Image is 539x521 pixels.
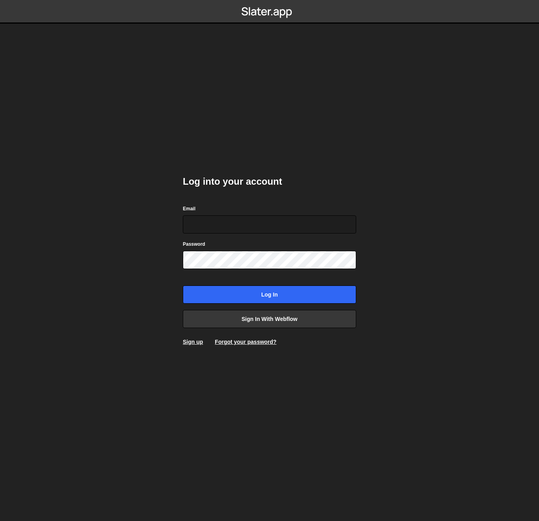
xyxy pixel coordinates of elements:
label: Email [183,205,195,213]
input: Log in [183,286,356,304]
a: Sign in with Webflow [183,310,356,328]
a: Sign up [183,339,203,345]
label: Password [183,240,205,248]
a: Forgot your password? [215,339,276,345]
h2: Log into your account [183,175,356,188]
